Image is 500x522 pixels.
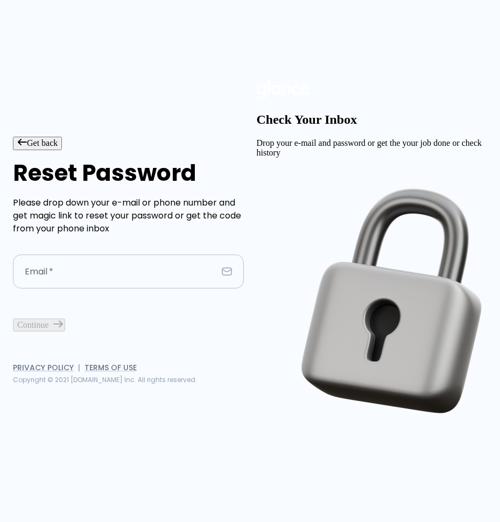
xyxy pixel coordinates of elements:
h1: Reset Password [13,160,244,186]
span: Copyright © 2021 [DOMAIN_NAME] Inc. All rights reserved. [13,375,197,384]
button: Continue [13,319,65,331]
span: | [78,362,80,373]
h2: Check Your Inbox [257,112,488,128]
a: Terms of Use [84,362,137,373]
input: ahmed@clinic.com [13,255,217,288]
a: Privacy Policy [13,362,74,373]
button: Get back [13,137,62,150]
p: Drop your e-mail and password or get the your job done or check history [257,138,488,158]
p: Please drop down your e-mail or phone number and get magic link to reset your password or get the... [13,196,244,235]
